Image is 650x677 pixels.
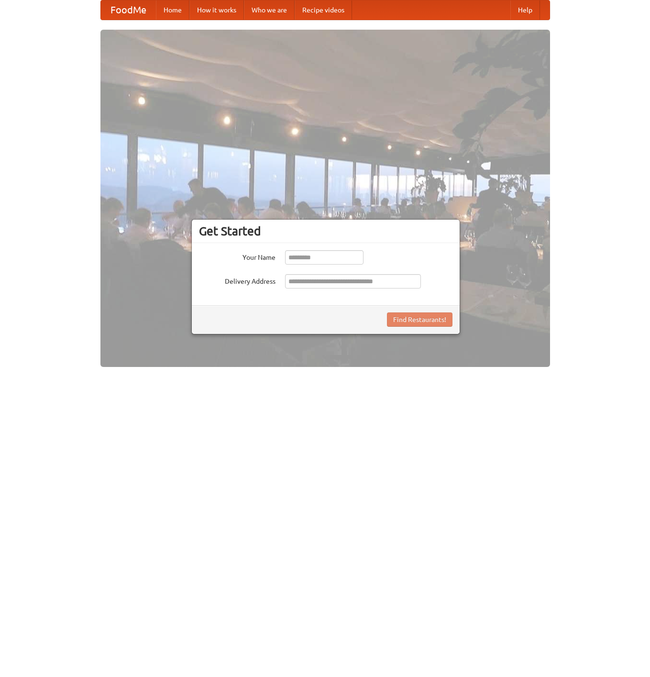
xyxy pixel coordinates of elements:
[189,0,244,20] a: How it works
[295,0,352,20] a: Recipe videos
[510,0,540,20] a: Help
[199,250,275,262] label: Your Name
[387,312,452,327] button: Find Restaurants!
[101,0,156,20] a: FoodMe
[156,0,189,20] a: Home
[244,0,295,20] a: Who we are
[199,224,452,238] h3: Get Started
[199,274,275,286] label: Delivery Address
